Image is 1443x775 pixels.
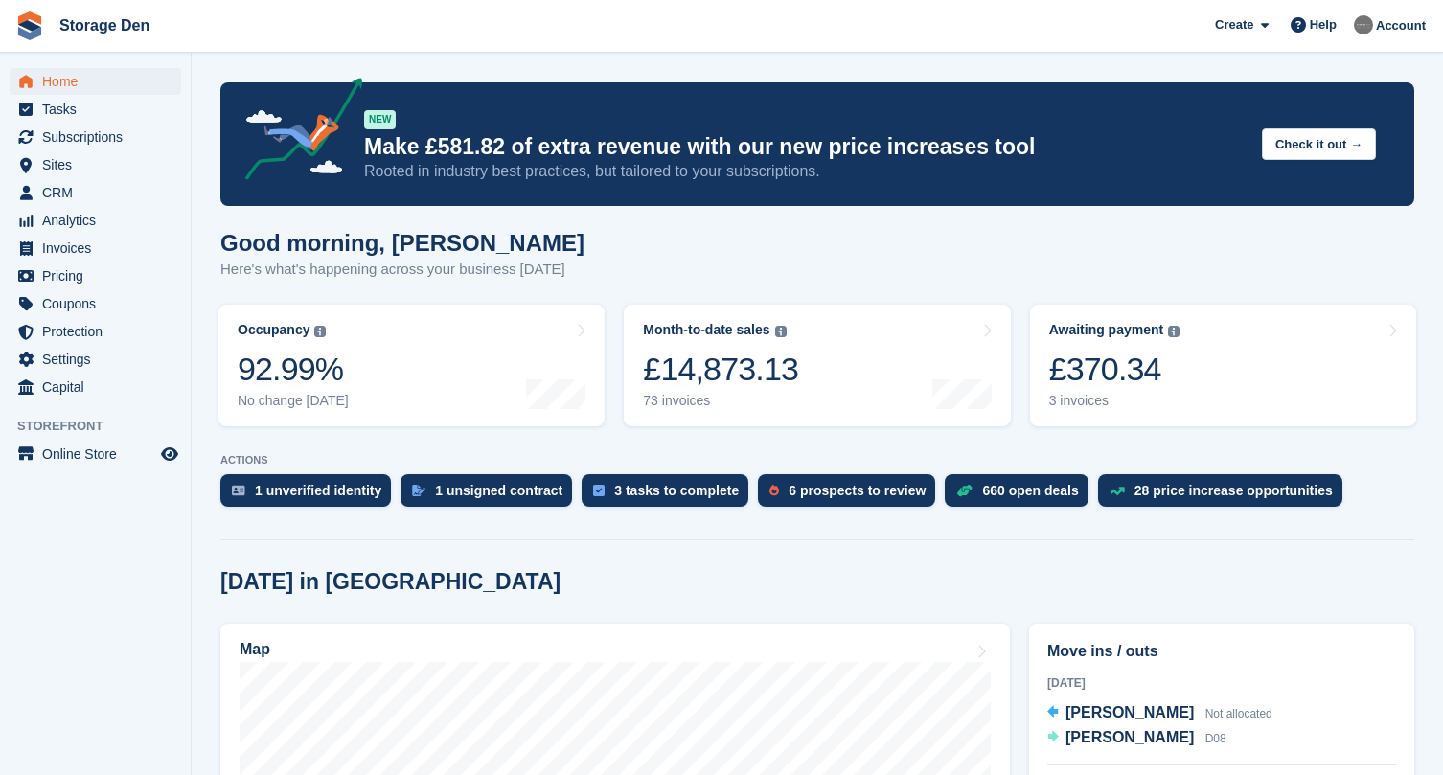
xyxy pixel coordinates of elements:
div: 6 prospects to review [789,483,926,498]
span: Subscriptions [42,124,157,150]
span: D08 [1205,732,1226,745]
a: menu [10,68,181,95]
span: Storefront [17,417,191,436]
div: 92.99% [238,350,349,389]
a: 1 unverified identity [220,474,401,516]
span: Capital [42,374,157,400]
img: task-75834270c22a3079a89374b754ae025e5fb1db73e45f91037f5363f120a921f8.svg [593,485,605,496]
a: Preview store [158,443,181,466]
a: Awaiting payment £370.34 3 invoices [1030,305,1416,426]
span: Coupons [42,290,157,317]
div: Month-to-date sales [643,322,769,338]
button: Check it out → [1262,128,1376,160]
p: ACTIONS [220,454,1414,467]
a: [PERSON_NAME] D08 [1047,726,1226,751]
div: No change [DATE] [238,393,349,409]
div: [DATE] [1047,674,1396,692]
a: menu [10,151,181,178]
a: [PERSON_NAME] Not allocated [1047,701,1272,726]
a: Occupancy 92.99% No change [DATE] [218,305,605,426]
span: Home [42,68,157,95]
div: 3 tasks to complete [614,483,739,498]
a: menu [10,124,181,150]
div: £14,873.13 [643,350,798,389]
img: Brian Barbour [1354,15,1373,34]
a: Month-to-date sales £14,873.13 73 invoices [624,305,1010,426]
a: menu [10,96,181,123]
h2: Map [240,641,270,658]
div: £370.34 [1049,350,1180,389]
span: Protection [42,318,157,345]
div: 1 unverified identity [255,483,381,498]
span: [PERSON_NAME] [1065,729,1194,745]
p: Rooted in industry best practices, but tailored to your subscriptions. [364,161,1247,182]
div: 660 open deals [982,483,1078,498]
a: menu [10,235,181,262]
div: NEW [364,110,396,129]
span: Sites [42,151,157,178]
span: Pricing [42,262,157,289]
h2: Move ins / outs [1047,640,1396,663]
span: CRM [42,179,157,206]
img: icon-info-grey-7440780725fd019a000dd9b08b2336e03edf1995a4989e88bcd33f0948082b44.svg [1168,326,1180,337]
img: deal-1b604bf984904fb50ccaf53a9ad4b4a5d6e5aea283cecdc64d6e3604feb123c2.svg [956,484,973,497]
a: 660 open deals [945,474,1097,516]
span: Invoices [42,235,157,262]
a: menu [10,374,181,400]
span: Settings [42,346,157,373]
div: Occupancy [238,322,309,338]
div: 3 invoices [1049,393,1180,409]
a: menu [10,290,181,317]
div: 1 unsigned contract [435,483,562,498]
img: stora-icon-8386f47178a22dfd0bd8f6a31ec36ba5ce8667c1dd55bd0f319d3a0aa187defe.svg [15,11,44,40]
a: 6 prospects to review [758,474,945,516]
a: menu [10,346,181,373]
span: Analytics [42,207,157,234]
div: Awaiting payment [1049,322,1164,338]
span: Online Store [42,441,157,467]
a: Storage Den [52,10,157,41]
a: menu [10,318,181,345]
div: 73 invoices [643,393,798,409]
img: icon-info-grey-7440780725fd019a000dd9b08b2336e03edf1995a4989e88bcd33f0948082b44.svg [314,326,326,337]
a: 3 tasks to complete [582,474,758,516]
a: 1 unsigned contract [401,474,582,516]
p: Make £581.82 of extra revenue with our new price increases tool [364,133,1247,161]
span: [PERSON_NAME] [1065,704,1194,720]
p: Here's what's happening across your business [DATE] [220,259,584,281]
img: verify_identity-adf6edd0f0f0b5bbfe63781bf79b02c33cf7c696d77639b501bdc392416b5a36.svg [232,485,245,496]
span: Create [1215,15,1253,34]
img: prospect-51fa495bee0391a8d652442698ab0144808aea92771e9ea1ae160a38d050c398.svg [769,485,779,496]
img: icon-info-grey-7440780725fd019a000dd9b08b2336e03edf1995a4989e88bcd33f0948082b44.svg [775,326,787,337]
h2: [DATE] in [GEOGRAPHIC_DATA] [220,569,561,595]
a: 28 price increase opportunities [1098,474,1352,516]
img: contract_signature_icon-13c848040528278c33f63329250d36e43548de30e8caae1d1a13099fd9432cc5.svg [412,485,425,496]
a: menu [10,262,181,289]
a: menu [10,179,181,206]
img: price_increase_opportunities-93ffe204e8149a01c8c9dc8f82e8f89637d9d84a8eef4429ea346261dce0b2c0.svg [1110,487,1125,495]
div: 28 price increase opportunities [1134,483,1333,498]
img: price-adjustments-announcement-icon-8257ccfd72463d97f412b2fc003d46551f7dbcb40ab6d574587a9cd5c0d94... [229,78,363,187]
span: Help [1310,15,1337,34]
a: menu [10,441,181,467]
span: Not allocated [1205,707,1272,720]
span: Account [1376,16,1426,35]
span: Tasks [42,96,157,123]
a: menu [10,207,181,234]
h1: Good morning, [PERSON_NAME] [220,230,584,256]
